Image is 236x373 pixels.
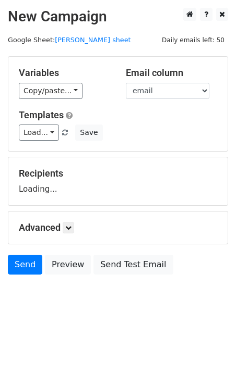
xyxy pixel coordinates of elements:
[93,255,173,275] a: Send Test Email
[158,36,228,44] a: Daily emails left: 50
[126,67,217,79] h5: Email column
[8,255,42,275] a: Send
[19,67,110,79] h5: Variables
[55,36,131,44] a: [PERSON_NAME] sheet
[158,34,228,46] span: Daily emails left: 50
[19,83,82,99] a: Copy/paste...
[45,255,91,275] a: Preview
[19,125,59,141] a: Load...
[8,8,228,26] h2: New Campaign
[19,109,64,120] a: Templates
[75,125,102,141] button: Save
[8,36,131,44] small: Google Sheet:
[19,222,217,233] h5: Advanced
[19,168,217,195] div: Loading...
[19,168,217,179] h5: Recipients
